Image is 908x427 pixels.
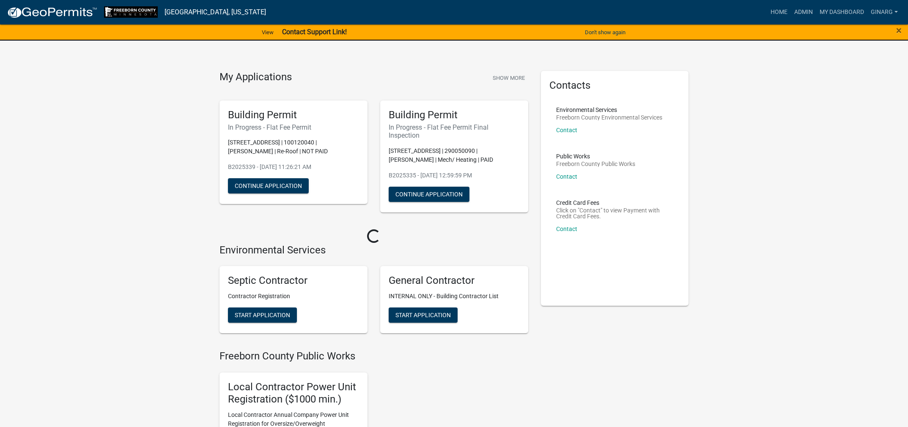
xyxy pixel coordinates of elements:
h5: Contacts [549,79,680,92]
a: My Dashboard [816,4,867,20]
button: Don't show again [582,25,629,39]
a: ginarg [867,4,901,20]
p: B2025335 - [DATE] 12:59:59 PM [389,171,520,180]
p: [STREET_ADDRESS] | 100120040 | [PERSON_NAME] | Re-Roof | NOT PAID [228,138,359,156]
button: Continue Application [228,178,309,193]
p: Public Works [556,153,635,159]
p: [STREET_ADDRESS] | 290050090 | [PERSON_NAME] | Mech/ Heating | PAID [389,147,520,164]
p: Freeborn County Public Works [556,161,635,167]
strong: Contact Support Link! [282,28,347,36]
a: Contact [556,226,577,232]
span: Start Application [395,312,451,318]
img: Freeborn County, Minnesota [104,6,158,18]
button: Continue Application [389,187,469,202]
button: Start Application [228,307,297,323]
span: Start Application [235,312,290,318]
h5: Building Permit [228,109,359,121]
a: View [258,25,277,39]
a: [GEOGRAPHIC_DATA], [US_STATE] [165,5,266,19]
button: Close [896,25,902,35]
h5: Local Contractor Power Unit Registration ($1000 min.) [228,381,359,405]
a: Home [767,4,791,20]
p: Freeborn County Environmental Services [556,114,662,120]
button: Show More [489,71,528,85]
h5: Building Permit [389,109,520,121]
h5: General Contractor [389,275,520,287]
p: Credit Card Fees [556,200,674,206]
h4: Environmental Services [219,244,528,256]
p: Click on "Contact" to view Payment with Credit Card Fees. [556,207,674,219]
h6: In Progress - Flat Fee Permit [228,123,359,131]
p: INTERNAL ONLY - Building Contractor List [389,292,520,301]
a: Admin [791,4,816,20]
a: Contact [556,127,577,133]
h4: Freeborn County Public Works [219,350,528,362]
h5: Septic Contractor [228,275,359,287]
p: B2025339 - [DATE] 11:26:21 AM [228,163,359,171]
span: × [896,24,902,36]
h6: In Progress - Flat Fee Permit Final Inspection [389,123,520,139]
p: Contractor Registration [228,292,359,301]
a: Contact [556,173,577,180]
h4: My Applications [219,71,292,84]
button: Start Application [389,307,458,323]
p: Environmental Services [556,107,662,113]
